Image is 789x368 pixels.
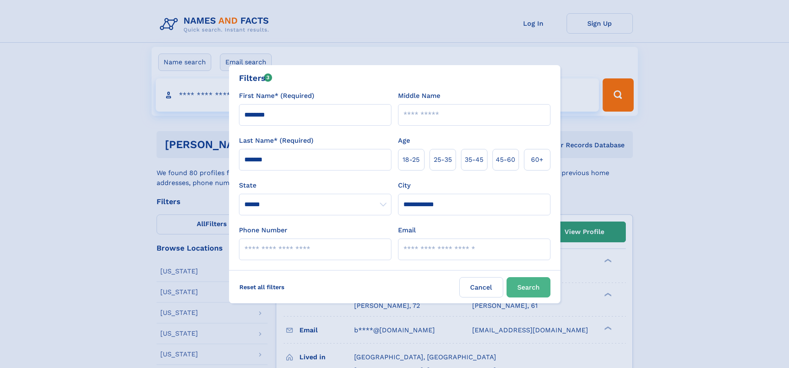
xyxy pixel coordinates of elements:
[239,91,314,101] label: First Name* (Required)
[398,91,440,101] label: Middle Name
[459,277,503,297] label: Cancel
[507,277,550,297] button: Search
[403,155,420,165] span: 18‑25
[239,136,314,146] label: Last Name* (Required)
[531,155,543,165] span: 60+
[398,225,416,235] label: Email
[234,277,290,297] label: Reset all filters
[465,155,483,165] span: 35‑45
[239,72,273,84] div: Filters
[434,155,452,165] span: 25‑35
[398,180,410,190] label: City
[398,136,410,146] label: Age
[239,180,391,190] label: State
[239,225,287,235] label: Phone Number
[496,155,515,165] span: 45‑60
